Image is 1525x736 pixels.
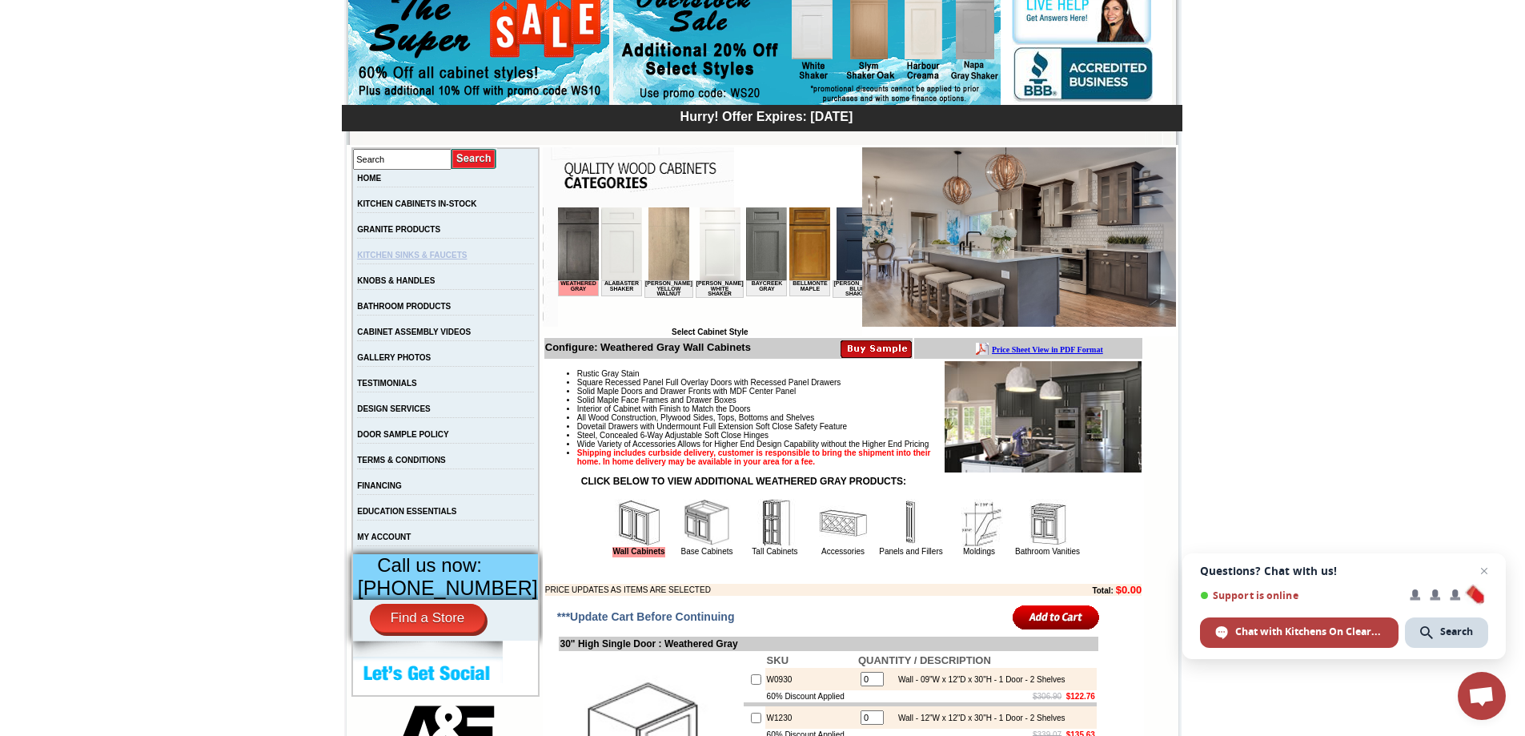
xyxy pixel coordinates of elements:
span: Wide Variety of Accessories Allows for Higher End Design Capability without the Higher End Pricing [577,440,929,448]
span: Search [1405,617,1488,648]
img: Product Image [945,361,1142,473]
b: Configure: Weathered Gray Wall Cabinets [545,341,751,353]
td: W1230 [765,706,857,729]
div: Hurry! Offer Expires: [DATE] [350,107,1182,124]
a: TESTIMONIALS [357,379,416,388]
a: DESIGN SERVICES [357,404,431,413]
img: Tall Cabinets [751,499,799,547]
a: Moldings [963,547,995,556]
a: DOOR SAMPLE POLICY [357,430,448,439]
div: Wall - 12"W x 12"D x 30"H - 1 Door - 2 Shelves [890,714,1065,722]
a: Bathroom Vanities [1015,547,1080,556]
span: Solid Maple Face Frames and Drawer Boxes [577,396,736,404]
a: EDUCATION ESSENTIALS [357,507,456,516]
a: CABINET ASSEMBLY VIDEOS [357,328,471,336]
span: Rustic Gray Stain [577,369,640,378]
img: pdf.png [2,4,15,17]
a: KNOBS & HANDLES [357,276,435,285]
a: Open chat [1458,672,1506,720]
img: Accessories [819,499,867,547]
a: Panels and Fillers [879,547,942,556]
a: HOME [357,174,381,183]
span: All Wood Construction, Plywood Sides, Tops, Bottoms and Shelves [577,413,814,422]
input: Add to Cart [1013,604,1100,630]
span: Solid Maple Doors and Drawer Fronts with MDF Center Panel [577,387,796,396]
a: KITCHEN CABINETS IN-STOCK [357,199,476,208]
input: Submit [451,148,497,170]
b: Select Cabinet Style [672,328,748,336]
span: Dovetail Drawers with Undermount Full Extension Soft Close Safety Feature [577,422,847,431]
span: Steel, Concealed 6-Way Adjustable Soft Close Hinges [577,431,769,440]
b: Total: [1092,586,1113,595]
a: Wall Cabinets [612,547,664,557]
span: Chat with Kitchens On Clearance [1200,617,1399,648]
img: Base Cabinets [683,499,731,547]
span: Support is online [1200,589,1399,601]
span: [PHONE_NUMBER] [358,577,538,599]
b: QUANTITY / DESCRIPTION [858,654,991,666]
a: BATHROOM PRODUCTS [357,302,451,311]
span: Search [1440,625,1473,639]
b: $0.00 [1116,584,1142,596]
img: Bathroom Vanities [1023,499,1071,547]
div: Wall - 09"W x 12"D x 30"H - 1 Door - 2 Shelves [890,675,1065,684]
a: Price Sheet View in PDF Format [18,2,130,16]
b: Price Sheet View in PDF Format [18,6,130,15]
span: Square Recessed Panel Full Overlay Doors with Recessed Panel Drawers [577,378,841,387]
a: Base Cabinets [680,547,732,556]
a: MY ACCOUNT [357,533,411,541]
b: $122.76 [1066,692,1095,701]
img: Wall Cabinets [615,499,663,547]
a: FINANCING [357,481,402,490]
a: Accessories [821,547,865,556]
img: Weathered Gray [862,147,1176,327]
td: 60% Discount Applied [765,690,857,702]
span: Chat with Kitchens On Clearance [1235,625,1383,639]
b: SKU [767,654,789,666]
a: GRANITE PRODUCTS [357,225,440,234]
strong: Shipping includes curbside delivery, customer is responsible to bring the shipment into their hom... [577,448,931,466]
a: Tall Cabinets [752,547,797,556]
a: TERMS & CONDITIONS [357,456,446,465]
span: Questions? Chat with us! [1200,565,1488,577]
iframe: Browser incompatible [558,207,862,328]
img: Moldings [955,499,1003,547]
td: W0930 [765,668,857,690]
td: PRICE UPDATES AS ITEMS ARE SELECTED [545,584,1005,596]
td: 30" High Single Door : Weathered Gray [559,637,1098,651]
img: Panels and Fillers [887,499,935,547]
span: Call us now: [377,554,482,576]
span: Interior of Cabinet with Finish to Match the Doors [577,404,751,413]
span: ***Update Cart Before Continuing [557,610,735,623]
a: Find a Store [370,604,486,633]
a: KITCHEN SINKS & FAUCETS [357,251,467,259]
strong: CLICK BELOW TO VIEW ADDITIONAL WEATHERED GRAY PRODUCTS: [581,476,906,487]
td: [PERSON_NAME] Blue Shaker [275,73,323,90]
a: GALLERY PHOTOS [357,353,431,362]
s: $306.90 [1033,692,1061,701]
